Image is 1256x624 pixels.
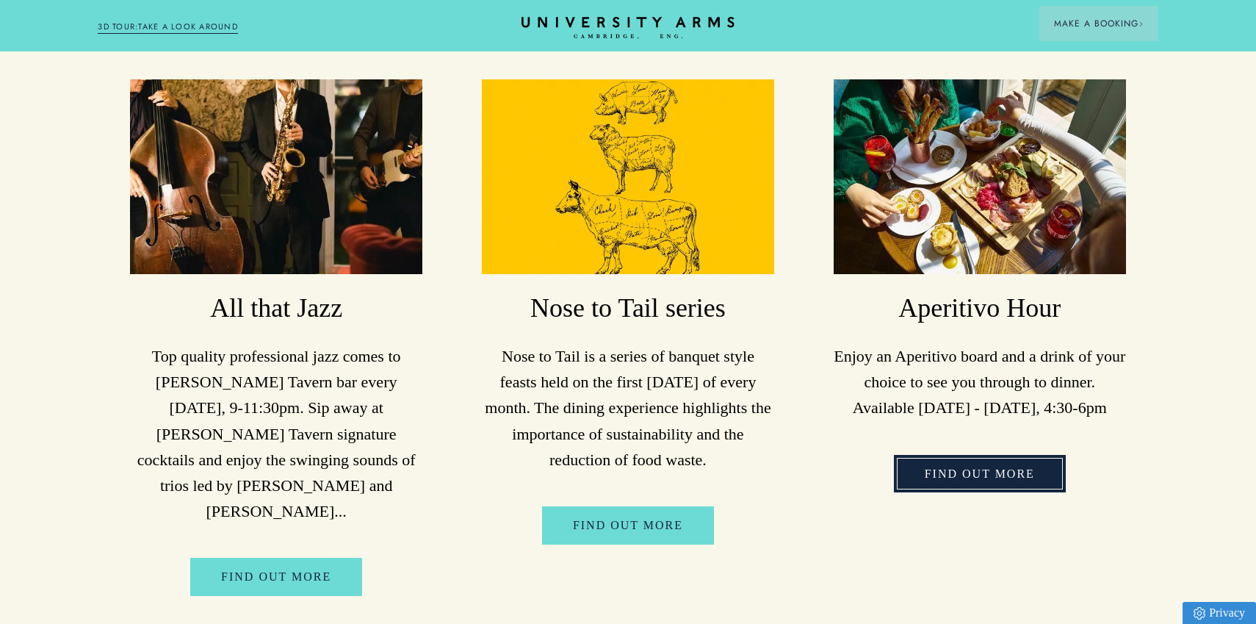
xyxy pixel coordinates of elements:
a: Find out more [190,558,362,596]
a: Find Out More [894,455,1066,493]
p: Top quality professional jazz comes to [PERSON_NAME] Tavern bar every [DATE], 9-11:30pm. Sip away... [130,343,422,524]
span: Make a Booking [1054,17,1144,30]
img: image-573a15625ecc08a3a1e8ed169916b84ebf616e1d-2160x1440-jpg [130,79,422,275]
h3: All that Jazz [130,291,422,326]
p: Enjoy an Aperitivo board and a drink of your choice to see you through to dinner. Available [DATE... [834,343,1126,421]
h3: Nose to Tail series [482,291,774,326]
img: image-6cc1ece36179c3c9191e1f6e28e003c3914d9a00-2000x1333-jpg [834,79,1126,275]
a: 3D TOUR:TAKE A LOOK AROUND [98,21,238,34]
button: Make a BookingArrow icon [1039,6,1158,41]
h3: Aperitivo Hour [834,291,1126,326]
a: Home [521,17,735,40]
p: Nose to Tail is a series of banquet style feasts held on the first [DATE] of every month. The din... [482,343,774,473]
a: Privacy [1183,602,1256,624]
img: Privacy [1194,607,1205,620]
img: image-101d34dcd3eae6a64c8e87c3032c0cec61bf2f39-2048x1570-png [482,79,774,275]
a: FIND OUT MORE [542,506,714,545]
img: Arrow icon [1138,21,1144,26]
